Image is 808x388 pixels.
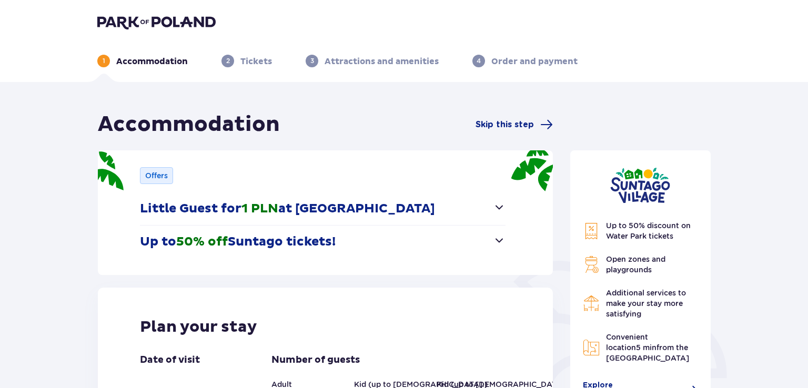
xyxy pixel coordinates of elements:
[636,343,656,352] span: 5 min
[97,15,216,29] img: Park of Poland logo
[583,295,600,312] img: Restaurant Icon
[176,234,228,250] span: 50% off
[310,56,314,66] p: 3
[491,56,578,67] p: Order and payment
[606,221,691,240] span: Up to 50% discount on Water Park tickets
[606,289,686,318] span: Additional services to make your stay more satisfying
[97,55,188,67] div: 1Accommodation
[140,192,506,225] button: Little Guest for1 PLNat [GEOGRAPHIC_DATA]
[140,317,257,337] p: Plan your stay
[477,56,481,66] p: 4
[476,119,534,130] span: Skip this step
[610,167,670,203] img: Suntago Village
[140,201,435,217] p: Little Guest for at [GEOGRAPHIC_DATA]
[583,256,600,273] img: Grill Icon
[221,55,272,67] div: 2Tickets
[103,56,105,66] p: 1
[472,55,578,67] div: 4Order and payment
[325,56,439,67] p: Attractions and amenities
[240,56,272,67] p: Tickets
[583,339,600,356] img: Map Icon
[271,354,360,366] p: Number of guests
[476,118,553,131] a: Skip this step
[140,234,336,250] p: Up to Suntago tickets!
[241,201,278,217] span: 1 PLN
[116,56,188,67] p: Accommodation
[140,226,506,258] button: Up to50% offSuntago tickets!
[226,56,230,66] p: 2
[98,111,280,138] h1: Accommodation
[306,55,439,67] div: 3Attractions and amenities
[606,255,665,274] span: Open zones and playgrounds
[145,170,168,181] p: Offers
[606,333,689,362] span: Convenient location from the [GEOGRAPHIC_DATA]
[140,354,200,366] p: Date of visit
[583,222,600,240] img: Discount Icon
